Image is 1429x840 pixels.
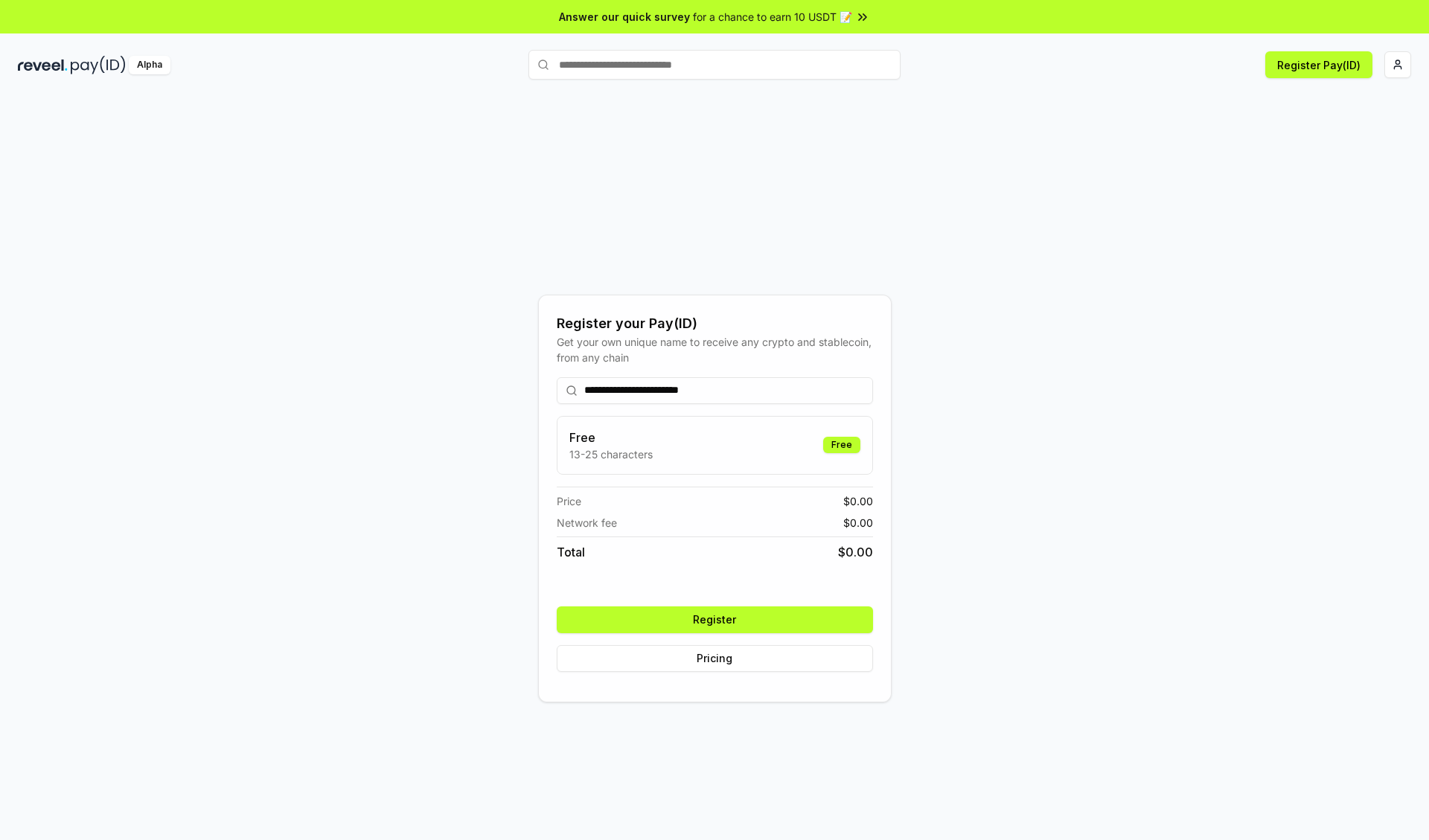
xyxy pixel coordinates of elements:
[843,515,873,530] span: $ 0.00
[557,543,585,561] span: Total
[693,9,852,25] span: for a chance to earn 10 USDT 📝
[559,9,690,25] span: Answer our quick survey
[557,606,873,633] button: Register
[569,446,653,462] p: 13-25 characters
[557,645,873,672] button: Pricing
[843,493,873,509] span: $ 0.00
[18,56,68,74] img: reveel_dark
[823,437,860,453] div: Free
[569,429,653,446] h3: Free
[71,56,126,74] img: pay_id
[129,56,170,74] div: Alpha
[838,543,873,561] span: $ 0.00
[557,493,581,509] span: Price
[557,334,873,365] div: Get your own unique name to receive any crypto and stablecoin, from any chain
[557,313,873,334] div: Register your Pay(ID)
[1265,51,1372,78] button: Register Pay(ID)
[557,515,617,530] span: Network fee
